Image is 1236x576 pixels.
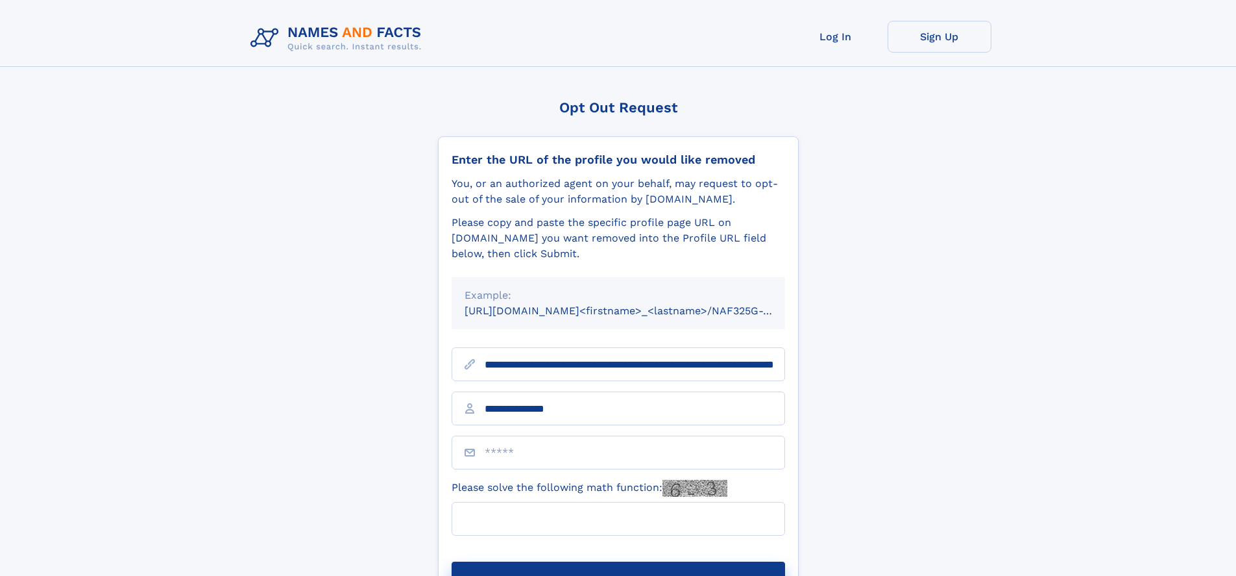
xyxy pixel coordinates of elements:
a: Log In [784,21,888,53]
a: Sign Up [888,21,991,53]
small: [URL][DOMAIN_NAME]<firstname>_<lastname>/NAF325G-xxxxxxxx [465,305,810,317]
div: Opt Out Request [438,99,799,116]
div: Enter the URL of the profile you would like removed [452,153,785,167]
img: Logo Names and Facts [245,21,432,56]
label: Please solve the following math function: [452,480,727,497]
div: Example: [465,288,772,303]
div: Please copy and paste the specific profile page URL on [DOMAIN_NAME] you want removed into the Pr... [452,215,785,262]
div: You, or an authorized agent on your behalf, may request to opt-out of the sale of your informatio... [452,176,785,207]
